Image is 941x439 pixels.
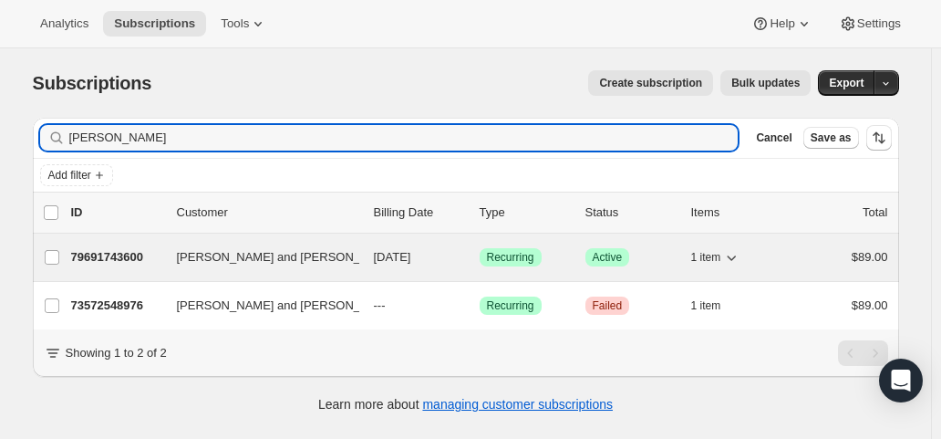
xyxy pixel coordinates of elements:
[879,359,923,402] div: Open Intercom Messenger
[29,11,99,37] button: Analytics
[828,11,912,37] button: Settings
[593,250,623,265] span: Active
[221,16,249,31] span: Tools
[40,164,113,186] button: Add filter
[374,298,386,312] span: ---
[177,248,398,267] span: [PERSON_NAME] and [PERSON_NAME]
[691,298,721,313] span: 1 item
[177,297,398,315] span: [PERSON_NAME] and [PERSON_NAME]
[803,127,859,149] button: Save as
[71,297,162,315] p: 73572548976
[756,131,791,145] span: Cancel
[749,127,799,149] button: Cancel
[71,293,888,319] div: 73572548976[PERSON_NAME] and [PERSON_NAME]---SuccessRecurringCriticalFailed1 item$89.00
[66,344,167,362] p: Showing 1 to 2 of 2
[770,16,794,31] span: Help
[318,395,613,413] p: Learn more about
[691,204,782,222] div: Items
[852,250,888,264] span: $89.00
[593,298,623,313] span: Failed
[33,73,152,93] span: Subscriptions
[166,291,348,320] button: [PERSON_NAME] and [PERSON_NAME]
[588,70,713,96] button: Create subscription
[585,204,677,222] p: Status
[740,11,823,37] button: Help
[829,76,863,90] span: Export
[811,131,852,145] span: Save as
[487,250,534,265] span: Recurring
[863,204,887,222] p: Total
[720,70,811,96] button: Bulk updates
[731,76,800,90] span: Bulk updates
[69,125,739,151] input: Filter subscribers
[691,245,741,270] button: 1 item
[40,16,88,31] span: Analytics
[852,298,888,312] span: $89.00
[166,243,348,272] button: [PERSON_NAME] and [PERSON_NAME]
[487,298,534,313] span: Recurring
[71,245,888,270] div: 79691743600[PERSON_NAME] and [PERSON_NAME][DATE]SuccessRecurringSuccessActive1 item$89.00
[818,70,874,96] button: Export
[71,204,162,222] p: ID
[691,250,721,265] span: 1 item
[374,250,411,264] span: [DATE]
[857,16,901,31] span: Settings
[691,293,741,319] button: 1 item
[210,11,278,37] button: Tools
[71,204,888,222] div: IDCustomerBilling DateTypeStatusItemsTotal
[103,11,206,37] button: Subscriptions
[422,397,613,412] a: managing customer subscriptions
[177,204,359,222] p: Customer
[866,125,892,151] button: Sort the results
[48,168,91,183] span: Add filter
[374,204,465,222] p: Billing Date
[114,16,195,31] span: Subscriptions
[838,340,888,366] nav: Pagination
[480,204,571,222] div: Type
[599,76,702,90] span: Create subscription
[71,248,162,267] p: 79691743600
